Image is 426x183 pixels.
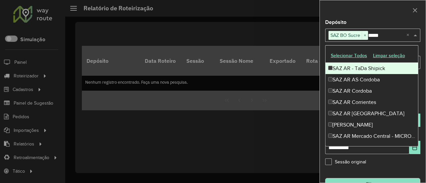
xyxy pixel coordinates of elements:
div: SAZ AR Corrientes [325,97,418,108]
div: SAZ AR AS Cordoba [325,74,418,85]
div: [PERSON_NAME] [325,119,418,131]
label: Sessão original [325,158,366,165]
div: SAZ AR Mercado Central - SMK [325,142,418,153]
span: × [362,32,368,40]
ng-dropdown-panel: Options list [325,45,419,146]
div: SAZ AR - TaDa Shipick [325,63,418,74]
span: Clear all [406,31,412,39]
div: SAZ AR Mercado Central - MICROCENTRO [325,131,418,142]
button: Choose Date [409,141,420,154]
div: SAZ AR Cordoba [325,85,418,97]
button: Selecionar Todos [328,50,370,61]
span: SAZ BO Sucre [329,31,362,39]
button: Limpar seleção [370,50,408,61]
div: SAZ AR [GEOGRAPHIC_DATA] [325,108,418,119]
label: Depósito [325,18,346,26]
